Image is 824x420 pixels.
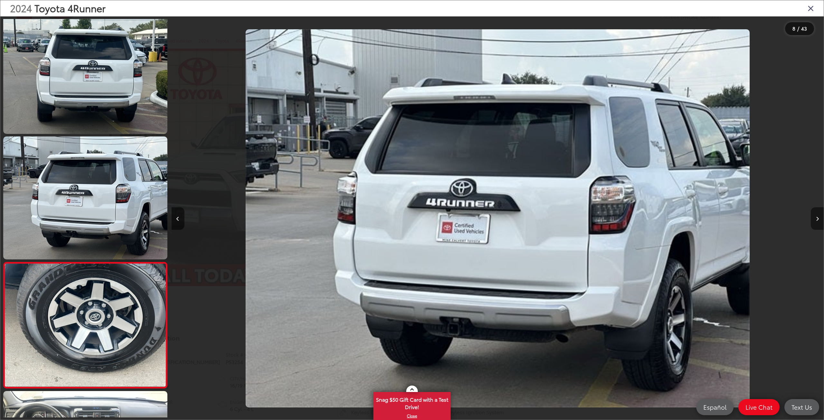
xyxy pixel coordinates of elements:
[2,10,169,135] img: 2024 Toyota 4Runner TRD Off-Road
[808,4,814,12] i: Close gallery
[246,29,750,407] img: 2024 Toyota 4Runner TRD Off-Road
[792,25,795,32] span: 8
[784,399,819,415] a: Text Us
[797,26,800,31] span: /
[700,403,730,411] span: Español
[374,393,450,412] span: Snag $50 Gift Card with a Test Drive!
[738,399,780,415] a: Live Chat
[788,403,815,411] span: Text Us
[3,264,167,387] img: 2024 Toyota 4Runner TRD Off-Road
[742,403,776,411] span: Live Chat
[172,29,824,407] div: 2024 Toyota 4Runner TRD Off-Road 6
[34,1,106,15] span: Toyota 4Runner
[2,135,169,261] img: 2024 Toyota 4Runner TRD Off-Road
[801,25,807,32] span: 43
[696,399,734,415] a: Español
[10,1,32,15] span: 2024
[172,207,184,230] button: Previous image
[811,207,824,230] button: Next image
